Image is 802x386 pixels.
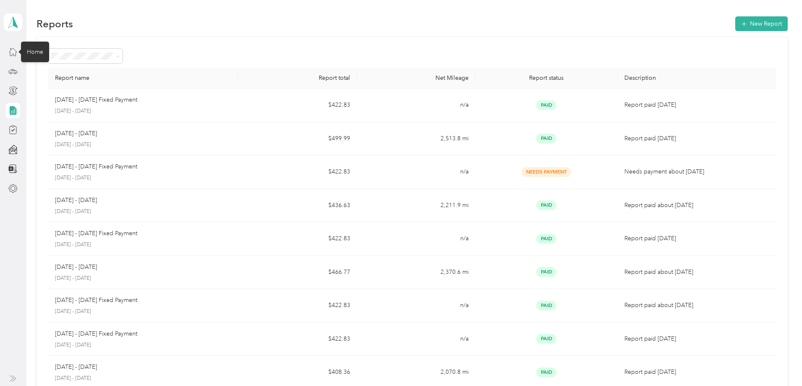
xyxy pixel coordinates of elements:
[55,141,231,149] p: [DATE] - [DATE]
[624,301,769,310] p: Report paid about [DATE]
[618,68,776,89] th: Description
[55,108,231,115] p: [DATE] - [DATE]
[755,339,802,386] iframe: Everlance-gr Chat Button Frame
[238,256,356,289] td: $466.77
[357,122,475,156] td: 2,513.8 mi
[536,334,556,344] span: Paid
[55,263,97,272] p: [DATE] - [DATE]
[536,301,556,310] span: Paid
[55,296,137,305] p: [DATE] - [DATE] Fixed Payment
[238,122,356,156] td: $499.99
[21,42,49,62] div: Home
[357,68,475,89] th: Net Mileage
[357,289,475,323] td: n/a
[536,100,556,110] span: Paid
[357,189,475,223] td: 2,211.9 mi
[624,334,769,344] p: Report paid [DATE]
[55,329,137,339] p: [DATE] - [DATE] Fixed Payment
[536,267,556,277] span: Paid
[55,196,97,205] p: [DATE] - [DATE]
[55,95,137,105] p: [DATE] - [DATE] Fixed Payment
[536,368,556,377] span: Paid
[624,201,769,210] p: Report paid about [DATE]
[536,134,556,143] span: Paid
[482,74,611,81] div: Report status
[624,100,769,110] p: Report paid [DATE]
[55,308,231,315] p: [DATE] - [DATE]
[357,323,475,356] td: n/a
[48,68,238,89] th: Report name
[55,229,137,238] p: [DATE] - [DATE] Fixed Payment
[238,89,356,122] td: $422.83
[536,200,556,210] span: Paid
[624,134,769,143] p: Report paid [DATE]
[624,268,769,277] p: Report paid about [DATE]
[55,129,97,138] p: [DATE] - [DATE]
[55,375,231,382] p: [DATE] - [DATE]
[536,234,556,244] span: Paid
[238,323,356,356] td: $422.83
[55,362,97,372] p: [DATE] - [DATE]
[238,289,356,323] td: $422.83
[624,368,769,377] p: Report paid [DATE]
[238,155,356,189] td: $422.83
[55,174,231,182] p: [DATE] - [DATE]
[238,68,356,89] th: Report total
[357,256,475,289] td: 2,370.6 mi
[37,19,73,28] h1: Reports
[238,222,356,256] td: $422.83
[55,275,231,282] p: [DATE] - [DATE]
[55,241,231,249] p: [DATE] - [DATE]
[55,208,231,215] p: [DATE] - [DATE]
[522,167,571,177] span: Needs Payment
[55,162,137,171] p: [DATE] - [DATE] Fixed Payment
[357,222,475,256] td: n/a
[357,89,475,122] td: n/a
[624,234,769,243] p: Report paid [DATE]
[238,189,356,223] td: $436.63
[735,16,788,31] button: New Report
[55,341,231,349] p: [DATE] - [DATE]
[357,155,475,189] td: n/a
[624,167,769,176] p: Needs payment about [DATE]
